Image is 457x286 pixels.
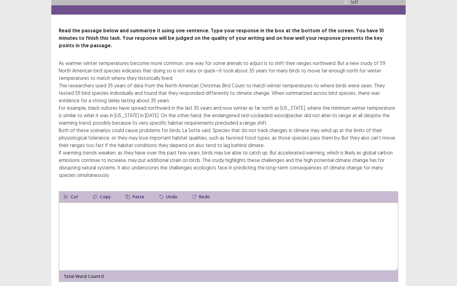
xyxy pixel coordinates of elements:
button: Copy [88,191,116,202]
button: Redo [187,191,215,202]
button: Cut [59,191,83,202]
p: Total Word Count: 0 [64,273,104,280]
button: Paste [121,191,149,202]
p: Read the passage below and summarize it using one sentence. Type your response in the box at the ... [59,27,398,49]
button: Undo [154,191,182,202]
div: As warmer winter temperatures become more common, one way for some animals to adjust is to shift ... [59,59,398,179]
